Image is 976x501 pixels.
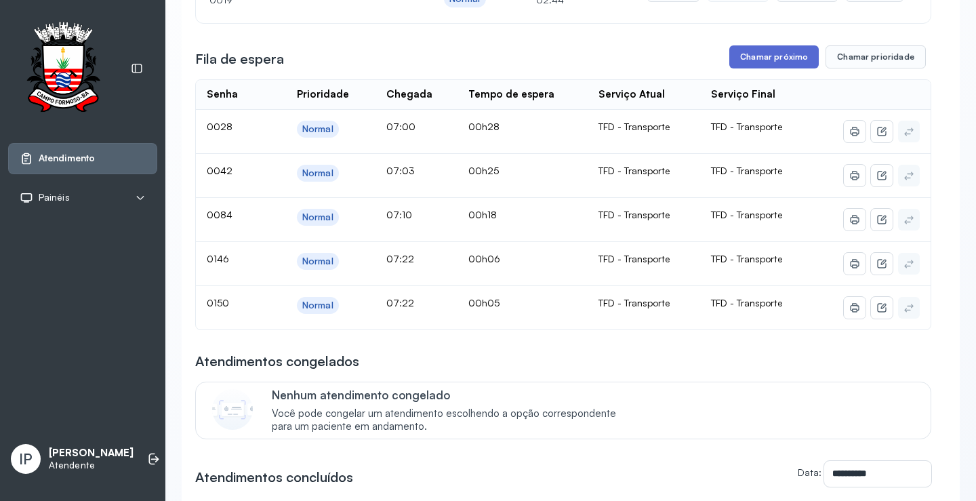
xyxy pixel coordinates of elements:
div: Senha [207,88,238,101]
span: TFD - Transporte [711,121,782,132]
div: Normal [302,123,333,135]
span: 00h05 [468,297,500,308]
span: TFD - Transporte [711,253,782,264]
span: 0028 [207,121,232,132]
span: Atendimento [39,153,95,164]
div: Serviço Final [711,88,775,101]
p: Atendente [49,460,134,471]
div: TFD - Transporte [598,165,689,177]
span: 0146 [207,253,229,264]
span: 07:00 [386,121,415,132]
label: Data: [798,466,821,478]
span: TFD - Transporte [711,297,782,308]
span: 0084 [207,209,232,220]
p: [PERSON_NAME] [49,447,134,460]
span: 00h25 [468,165,499,176]
div: Normal [302,167,333,179]
span: TFD - Transporte [711,209,782,220]
div: Serviço Atual [598,88,665,101]
a: Atendimento [20,152,146,165]
span: TFD - Transporte [711,165,782,176]
span: 07:10 [386,209,412,220]
div: Normal [302,300,333,311]
span: 0042 [207,165,232,176]
div: Normal [302,212,333,223]
button: Chamar próximo [729,45,819,68]
h3: Fila de espera [195,49,284,68]
div: TFD - Transporte [598,209,689,221]
div: Tempo de espera [468,88,554,101]
div: TFD - Transporte [598,297,689,309]
span: Você pode congelar um atendimento escolhendo a opção correspondente para um paciente em andamento. [272,407,630,433]
span: 00h28 [468,121,500,132]
img: Imagem de CalloutCard [212,389,253,430]
div: Prioridade [297,88,349,101]
span: 07:22 [386,297,414,308]
p: Nenhum atendimento congelado [272,388,630,402]
h3: Atendimentos congelados [195,352,359,371]
span: 00h06 [468,253,500,264]
span: Painéis [39,192,70,203]
img: Logotipo do estabelecimento [14,22,112,116]
span: 00h18 [468,209,497,220]
div: TFD - Transporte [598,253,689,265]
div: TFD - Transporte [598,121,689,133]
span: 0150 [207,297,229,308]
span: 07:22 [386,253,414,264]
h3: Atendimentos concluídos [195,468,353,487]
button: Chamar prioridade [826,45,926,68]
div: Normal [302,256,333,267]
span: 07:03 [386,165,415,176]
div: Chegada [386,88,432,101]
